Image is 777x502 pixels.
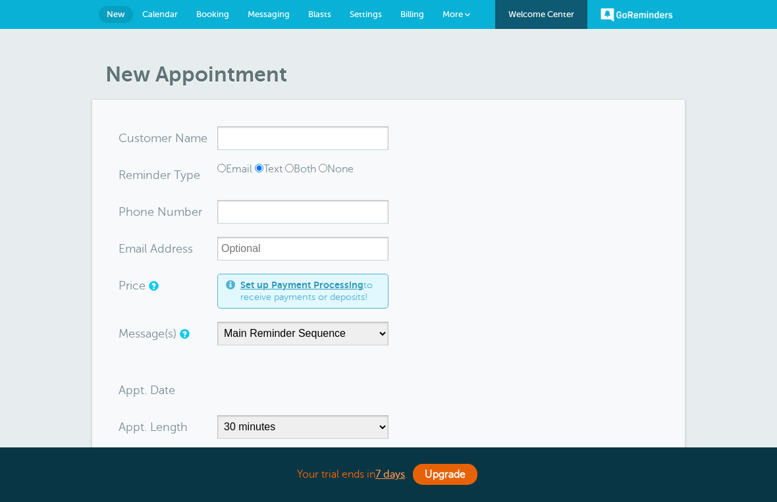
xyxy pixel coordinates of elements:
[119,328,176,339] label: Message(s)
[263,163,282,175] label: Text
[99,6,133,23] a: New
[119,206,140,218] span: Pho
[327,163,354,175] label: None
[240,280,380,303] span: to receive payments or deposits!
[119,280,146,291] label: Price
[240,280,363,290] a: Set up Payment Processing
[442,9,463,19] span: More
[142,243,172,255] span: il Add
[375,468,405,480] a: 7 days
[119,169,200,181] label: Reminder Type
[92,461,685,489] div: Your trial ends in .
[350,9,382,19] span: Settings
[248,9,290,19] span: Messaging
[294,163,316,175] label: Both
[400,9,424,19] span: Billing
[217,237,388,261] input: Optional
[107,9,125,19] span: New
[140,206,174,218] span: ne Nu
[226,163,252,175] label: Email
[196,9,229,19] span: Booking
[119,384,175,396] label: Appt. Date
[140,132,184,144] span: tomer N
[119,243,142,255] span: Ema
[142,9,178,19] span: Calendar
[119,126,217,150] div: ame
[308,9,331,19] span: Blasts
[105,62,685,87] h1: New Appointment
[413,464,477,485] a: Upgrade
[119,200,217,224] div: mber
[119,237,217,261] div: ress
[119,421,188,433] label: Appt. Length
[180,330,188,338] a: Simple templates and custom messages will use the reminder schedule set under Settings > Reminder...
[119,132,140,144] span: Cus
[149,282,157,290] a: An optional price for the appointment. If you set a price, you can include a payment link in your...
